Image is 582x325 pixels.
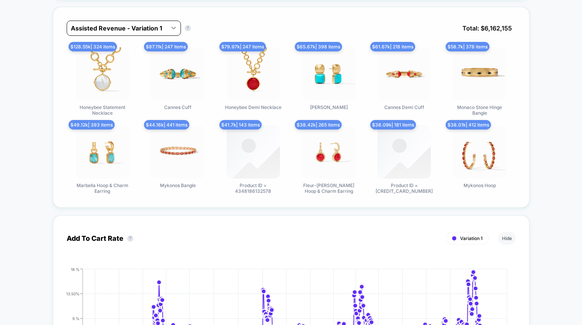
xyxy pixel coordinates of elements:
tspan: 9 % [72,316,80,320]
img: Honeybee Demi Necklace [227,47,280,101]
span: Product ID = 4348186132578 [225,183,282,194]
span: Fleur-[PERSON_NAME] Hoop & Charm Earring [300,183,357,194]
span: $ 58.7k | 378 items [446,42,489,51]
button: ? [185,25,191,31]
span: Total: $ 6,162,155 [459,21,516,36]
span: $ 65.67k | 398 items [295,42,342,51]
span: Product ID = [CREDIT_CARD_NUMBER] [376,183,433,194]
img: Cannes Cuff [151,47,205,101]
span: Cannes Cuff [164,104,192,110]
img: Honeybee Statement Necklace [76,47,129,101]
span: $ 38.09k | 181 items [370,120,416,130]
img: Product ID = 4348186132578 [227,125,280,179]
img: Monaco Stone Hinge Bangle [453,47,506,101]
span: $ 61.67k | 218 items [370,42,415,51]
span: Honeybee Demi Necklace [225,104,281,110]
span: $ 128.55k | 324 items [69,42,117,51]
span: $ 87.11k | 247 items [144,42,188,51]
span: $ 41.7k | 143 items [219,120,262,130]
button: Hide [498,232,516,245]
tspan: 18 % [71,267,80,271]
img: Marbella Hoop & Charm Earring [76,125,129,179]
span: Mykonos Hoop [464,183,496,188]
img: Mykonos Hoop [453,125,506,179]
img: Cannes Demi Cuff [377,47,431,101]
span: Monaco Stone Hinge Bangle [451,104,508,116]
img: Mykonos Bangle [151,125,205,179]
img: Product ID = 6960450764898 [377,125,431,179]
tspan: 13.50% [66,291,80,296]
span: $ 49.12k | 393 items [69,120,115,130]
span: $ 79.97k | 247 items [219,42,266,51]
span: Mykonos Bangle [160,183,196,188]
span: [PERSON_NAME] [310,104,348,110]
img: Catalina Earring [302,47,355,101]
span: Honeybee Statement Necklace [74,104,131,116]
span: $ 44.16k | 441 items [144,120,189,130]
span: Variation 1 [460,235,483,241]
span: $ 38.42k | 265 items [295,120,342,130]
button: ? [127,235,133,242]
img: Fleur-de-Lis Hoop & Charm Earring [302,125,355,179]
span: $ 38.01k | 412 items [446,120,491,130]
span: Cannes Demi Cuff [384,104,424,110]
span: Marbella Hoop & Charm Earring [74,183,131,194]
